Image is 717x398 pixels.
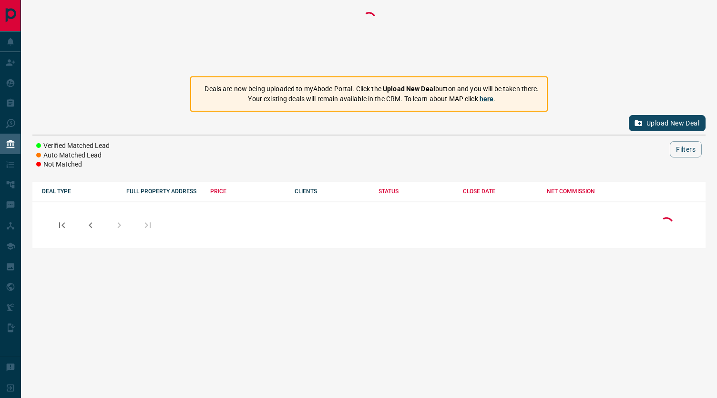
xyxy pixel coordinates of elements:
[295,188,369,195] div: CLIENTS
[547,188,622,195] div: NET COMMISSION
[359,10,379,67] div: Loading
[210,188,285,195] div: PRICE
[463,188,538,195] div: CLOSE DATE
[36,160,110,169] li: Not Matched
[383,85,435,93] strong: Upload New Deal
[36,141,110,151] li: Verified Matched Lead
[657,215,676,235] div: Loading
[629,115,706,131] button: Upload New Deal
[126,188,201,195] div: FULL PROPERTY ADDRESS
[205,94,539,104] p: Your existing deals will remain available in the CRM. To learn about MAP click .
[379,188,453,195] div: STATUS
[480,95,494,103] a: here
[670,141,702,157] button: Filters
[36,151,110,160] li: Auto Matched Lead
[205,84,539,94] p: Deals are now being uploaded to myAbode Portal. Click the button and you will be taken there.
[42,188,117,195] div: DEAL TYPE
